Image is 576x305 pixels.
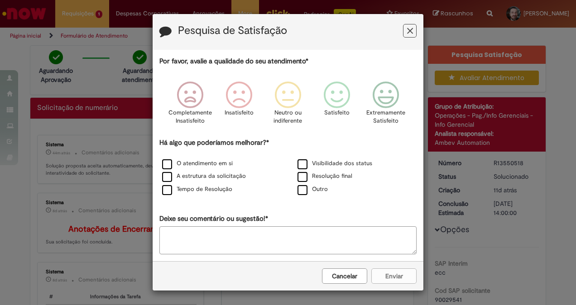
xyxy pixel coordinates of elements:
[168,109,212,125] p: Completamente Insatisfeito
[265,75,311,137] div: Neutro ou indiferente
[272,109,304,125] p: Neutro ou indiferente
[162,185,232,194] label: Tempo de Resolução
[298,172,352,181] label: Resolução final
[298,159,372,168] label: Visibilidade dos status
[363,75,409,137] div: Extremamente Satisfeito
[162,159,233,168] label: O atendimento em si
[159,57,308,66] label: Por favor, avalie a qualidade do seu atendimento*
[225,109,254,117] p: Insatisfeito
[167,75,213,137] div: Completamente Insatisfeito
[322,268,367,284] button: Cancelar
[159,214,268,224] label: Deixe seu comentário ou sugestão!*
[314,75,360,137] div: Satisfeito
[159,138,417,196] div: Há algo que poderíamos melhorar?*
[178,25,287,37] label: Pesquisa de Satisfação
[216,75,262,137] div: Insatisfeito
[298,185,328,194] label: Outro
[162,172,246,181] label: A estrutura da solicitação
[366,109,405,125] p: Extremamente Satisfeito
[324,109,350,117] p: Satisfeito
